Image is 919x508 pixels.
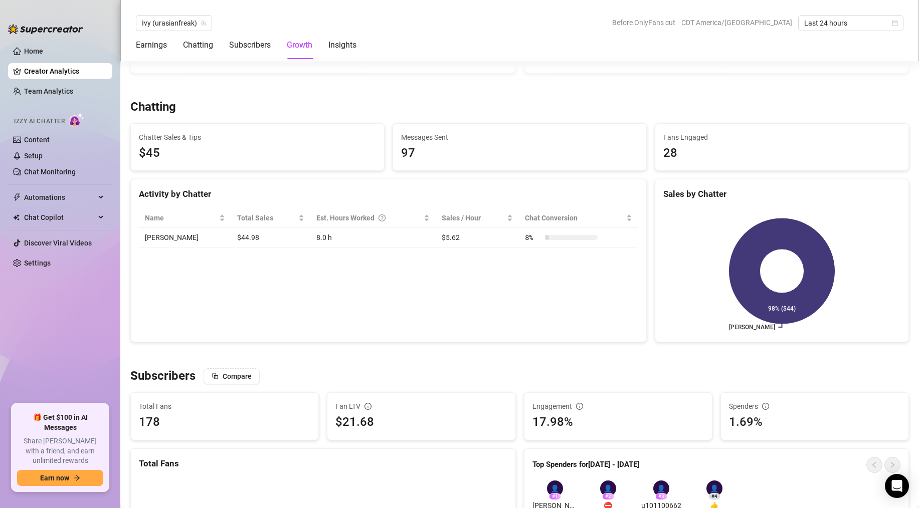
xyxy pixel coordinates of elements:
h3: Chatting [130,99,176,115]
h3: Subscribers [130,368,196,384]
div: Open Intercom Messenger [885,474,909,498]
span: info-circle [364,403,372,410]
div: 28 [663,144,900,163]
span: CDT America/[GEOGRAPHIC_DATA] [681,15,792,30]
span: Last 24 hours [804,16,897,31]
th: Name [139,208,231,228]
a: Creator Analytics [24,63,104,79]
div: Fan LTV [335,401,507,412]
span: Messages Sent [401,132,638,143]
span: team [201,20,207,26]
div: 17.98% [532,413,704,432]
td: [PERSON_NAME] [139,228,231,247]
span: question-circle [379,212,386,223]
span: Chat Copilot [24,209,95,225]
span: Total Fans [139,401,310,412]
a: Content [24,136,50,144]
span: Before OnlyFans cut [612,15,675,30]
button: Earn nowarrow-right [17,470,103,486]
div: 👤 [706,480,722,496]
a: Discover Viral Videos [24,239,92,247]
td: 8.0 h [310,228,436,247]
a: Chat Monitoring [24,168,76,176]
article: Top Spenders for [DATE] - [DATE] [532,459,639,471]
th: Sales / Hour [436,208,519,228]
span: calendar [892,20,898,26]
div: Sales by Chatter [663,187,900,201]
span: Izzy AI Chatter [14,117,65,126]
div: Growth [287,39,312,51]
div: 1.69% [729,413,900,432]
div: # 4 [708,493,720,500]
div: 👤 [600,480,616,496]
span: info-circle [576,403,583,410]
span: Compare [223,372,252,380]
div: 97 [401,144,638,163]
div: Activity by Chatter [139,187,638,201]
div: 👤 [653,480,669,496]
div: Insights [328,39,356,51]
div: Est. Hours Worked [316,212,422,223]
span: Chatter Sales & Tips [139,132,376,143]
span: 🎁 Get $100 in AI Messages [17,413,103,432]
th: Total Sales [231,208,310,228]
span: Automations [24,189,95,205]
a: Team Analytics [24,87,73,95]
div: Total Fans [139,457,507,470]
span: Earn now [40,474,69,482]
text: [PERSON_NAME] [729,324,775,331]
span: Share [PERSON_NAME] with a friend, and earn unlimited rewards [17,436,103,466]
th: Chat Conversion [519,208,638,228]
span: Chat Conversion [525,212,624,223]
span: info-circle [762,403,769,410]
span: Ivy (urasianfreak) [142,16,206,31]
img: logo-BBDzfeDw.svg [8,24,83,34]
div: Spenders [729,401,900,412]
span: block [212,373,219,380]
span: Fans Engaged [663,132,900,143]
div: # 1 [549,493,561,500]
div: Earnings [136,39,167,51]
img: Chat Copilot [13,214,20,221]
td: $5.62 [436,228,519,247]
div: # 3 [655,493,667,500]
span: Sales / Hour [442,212,505,223]
div: 178 [139,413,160,432]
div: Chatting [183,39,213,51]
div: $21.68 [335,413,507,432]
div: # 2 [602,493,614,500]
a: Settings [24,259,51,267]
a: Home [24,47,43,55]
div: Engagement [532,401,704,412]
span: thunderbolt [13,193,21,201]
span: arrow-right [73,474,80,481]
td: $44.98 [231,228,310,247]
a: Setup [24,152,43,160]
div: Subscribers [229,39,271,51]
span: Total Sales [237,212,296,223]
div: 👤 [547,480,563,496]
button: Compare [204,368,260,384]
span: $45 [139,144,376,163]
span: Name [145,212,217,223]
span: 8 % [525,232,541,243]
img: AI Chatter [69,113,84,127]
